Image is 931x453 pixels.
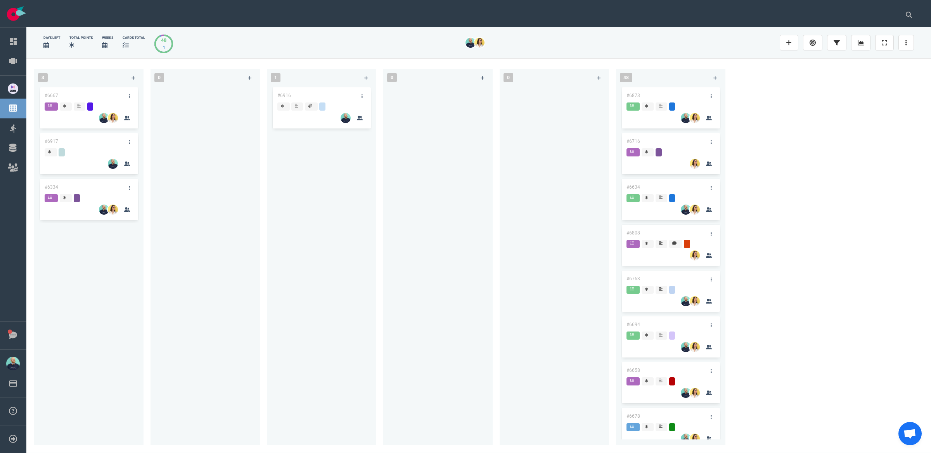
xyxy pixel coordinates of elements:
[161,36,166,44] div: 48
[387,73,397,82] span: 0
[108,113,118,123] img: 26
[123,35,145,40] div: cards total
[45,93,58,98] a: #6667
[99,205,109,215] img: 26
[161,44,166,51] div: 1
[681,113,691,123] img: 26
[690,388,700,398] img: 26
[154,73,164,82] span: 0
[681,434,691,444] img: 26
[898,422,922,445] div: Ouvrir le chat
[38,73,48,82] span: 3
[690,250,700,260] img: 26
[474,38,485,48] img: 26
[690,205,700,215] img: 26
[108,205,118,215] img: 26
[690,296,700,306] img: 26
[277,93,291,98] a: #6916
[108,159,118,169] img: 26
[626,413,640,419] a: #6678
[626,230,640,236] a: #6808
[690,342,700,352] img: 26
[626,139,640,144] a: #6716
[620,73,632,82] span: 48
[626,322,640,327] a: #6694
[681,388,691,398] img: 26
[626,276,640,281] a: #6763
[465,38,476,48] img: 26
[681,296,691,306] img: 26
[690,434,700,444] img: 26
[626,368,640,373] a: #6658
[504,73,513,82] span: 0
[690,113,700,123] img: 26
[271,73,280,82] span: 1
[102,35,113,40] div: Weeks
[690,159,700,169] img: 26
[341,113,351,123] img: 26
[681,205,691,215] img: 26
[69,35,93,40] div: Total Points
[45,139,58,144] a: #6917
[99,113,109,123] img: 26
[43,35,60,40] div: days left
[626,93,640,98] a: #6873
[45,184,58,190] a: #6334
[681,342,691,352] img: 26
[626,184,640,190] a: #6634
